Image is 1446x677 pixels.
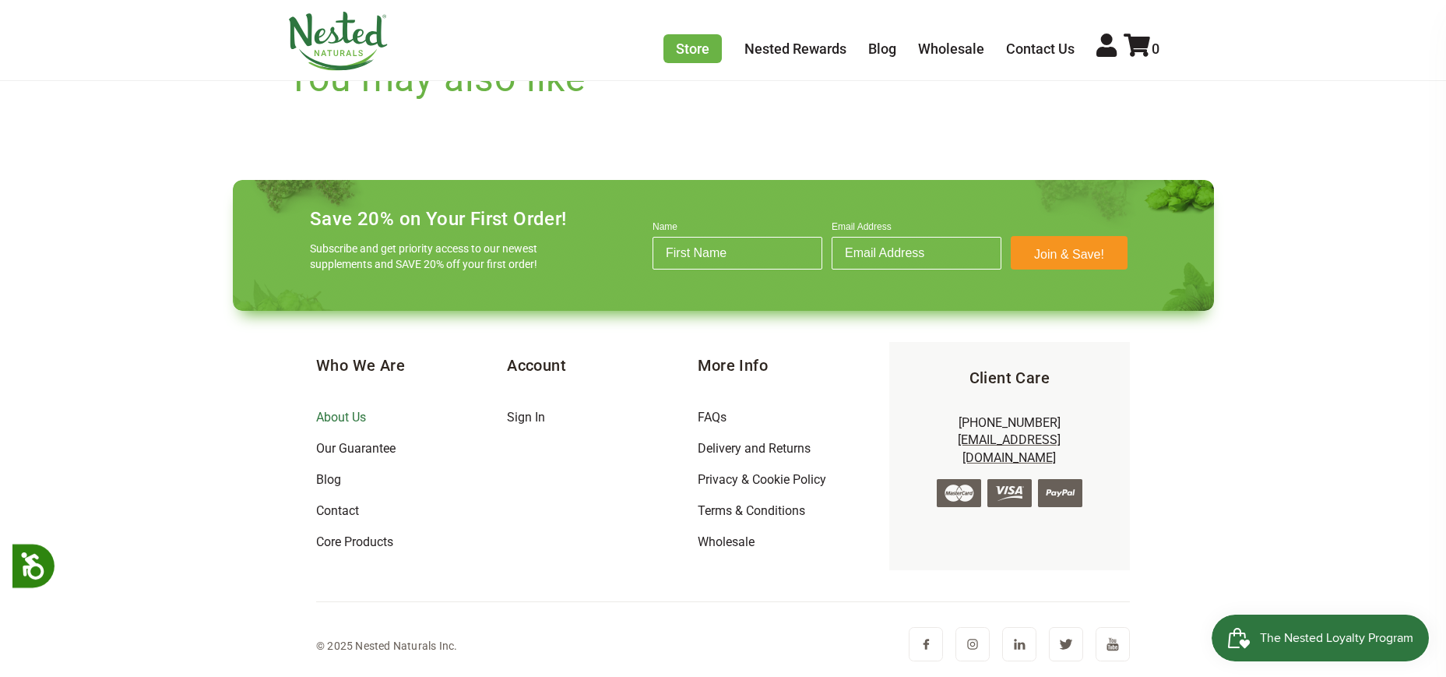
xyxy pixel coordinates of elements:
[663,34,722,63] a: Store
[316,636,457,655] div: © 2025 Nested Naturals Inc.
[832,221,1001,237] label: Email Address
[287,58,1159,99] h2: You may also like
[1006,41,1075,57] a: Contact Us
[937,479,1082,507] img: credit-cards.png
[959,415,1061,430] a: [PHONE_NUMBER]
[918,41,984,57] a: Wholesale
[316,534,393,549] a: Core Products
[1152,41,1159,57] span: 0
[316,503,359,518] a: Contact
[507,354,698,376] h5: Account
[698,441,811,456] a: Delivery and Returns
[653,221,822,237] label: Name
[316,472,341,487] a: Blog
[310,241,544,272] p: Subscribe and get priority access to our newest supplements and SAVE 20% off your first order!
[653,237,822,270] input: First Name
[744,41,846,57] a: Nested Rewards
[287,12,389,71] img: Nested Naturals
[914,367,1105,389] h5: Client Care
[698,354,888,376] h5: More Info
[868,41,896,57] a: Blog
[698,534,755,549] a: Wholesale
[1212,615,1430,661] iframe: Button to open loyalty program pop-up
[316,441,396,456] a: Our Guarantee
[698,410,727,425] a: FAQs
[1124,41,1159,57] a: 0
[832,237,1001,270] input: Email Address
[316,410,366,425] a: About Us
[698,472,826,487] a: Privacy & Cookie Policy
[316,354,507,376] h5: Who We Are
[958,432,1061,464] a: [EMAIL_ADDRESS][DOMAIN_NAME]
[310,208,567,230] h4: Save 20% on Your First Order!
[507,410,545,425] a: Sign In
[1011,236,1128,270] button: Join & Save!
[698,503,805,518] a: Terms & Conditions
